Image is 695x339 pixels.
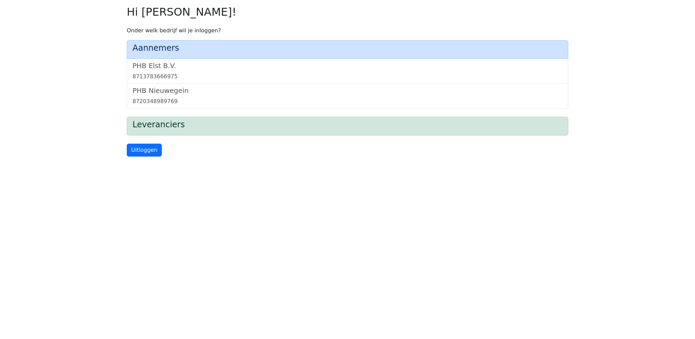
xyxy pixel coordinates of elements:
[127,5,568,18] h2: Hi [PERSON_NAME]!
[133,97,562,106] div: 8720348989769
[133,86,562,95] h5: PHB Nieuwegein
[133,62,562,70] h5: PHB Elst B.V.
[127,27,568,35] p: Onder welk bedrijf wil je inloggen?
[127,144,162,157] a: Uitloggen
[133,86,562,106] a: PHB Nieuwegein8720348989769
[133,72,562,81] div: 8713783666975
[133,43,562,53] h4: Aannemers
[133,62,562,81] a: PHB Elst B.V.8713783666975
[133,120,562,130] h4: Leveranciers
